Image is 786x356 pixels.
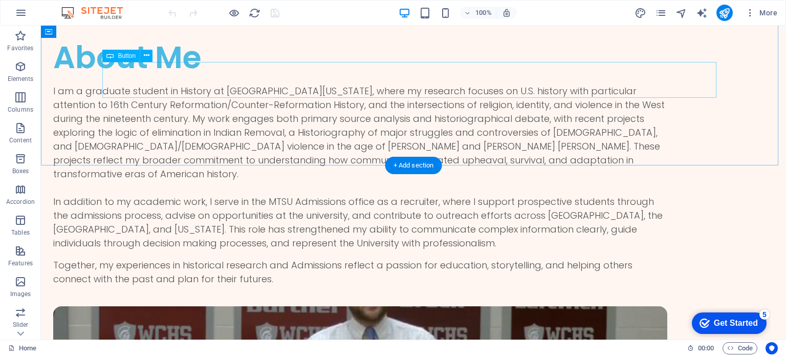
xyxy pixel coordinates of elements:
[655,7,667,19] i: Pages (Ctrl+Alt+S)
[766,342,778,354] button: Usercentrics
[635,7,647,19] button: design
[8,259,33,267] p: Features
[8,5,83,27] div: Get Started 5 items remaining, 0% complete
[12,167,29,175] p: Boxes
[675,7,687,19] i: Navigator
[8,75,34,83] p: Elements
[59,7,136,19] img: Editor Logo
[745,8,777,18] span: More
[8,106,33,114] p: Columns
[687,342,714,354] h6: Session time
[723,342,757,354] button: Code
[698,342,714,354] span: 00 00
[6,198,35,206] p: Accordion
[675,7,688,19] button: navigator
[705,344,707,352] span: :
[9,136,32,144] p: Content
[118,53,136,59] span: Button
[696,7,708,19] i: AI Writer
[460,7,496,19] button: 100%
[502,8,511,17] i: On resize automatically adjust zoom level to fit chosen device.
[228,7,240,19] button: Click here to leave preview mode and continue editing
[249,7,260,19] i: Reload page
[385,157,442,174] div: + Add section
[76,2,86,12] div: 5
[727,342,753,354] span: Code
[7,44,33,52] p: Favorites
[248,7,260,19] button: reload
[475,7,492,19] h6: 100%
[716,5,733,21] button: publish
[13,321,29,329] p: Slider
[8,342,36,354] a: Click to cancel selection. Double-click to open Pages
[655,7,667,19] button: pages
[718,7,730,19] i: Publish
[696,7,708,19] button: text_generator
[10,290,31,298] p: Images
[741,5,781,21] button: More
[11,228,30,237] p: Tables
[635,7,646,19] i: Design (Ctrl+Alt+Y)
[30,11,74,20] div: Get Started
